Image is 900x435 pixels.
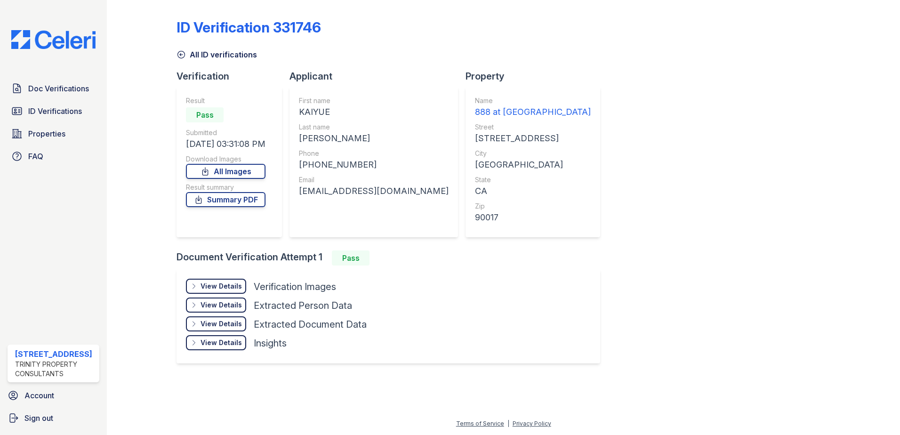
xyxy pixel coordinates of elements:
span: FAQ [28,151,43,162]
a: Name 888 at [GEOGRAPHIC_DATA] [475,96,591,119]
span: Doc Verifications [28,83,89,94]
div: First name [299,96,449,105]
div: Email [299,175,449,185]
div: Extracted Document Data [254,318,367,331]
a: FAQ [8,147,99,166]
div: Verification [177,70,289,83]
div: Document Verification Attempt 1 [177,250,608,266]
a: Doc Verifications [8,79,99,98]
div: Phone [299,149,449,158]
div: Insights [254,337,287,350]
div: Result summary [186,183,265,192]
div: City [475,149,591,158]
div: [PERSON_NAME] [299,132,449,145]
div: 90017 [475,211,591,224]
div: | [507,420,509,427]
div: ID Verification 331746 [177,19,321,36]
div: Pass [186,107,224,122]
span: Properties [28,128,65,139]
div: View Details [201,300,242,310]
div: State [475,175,591,185]
div: Property [466,70,608,83]
div: Verification Images [254,280,336,293]
div: KAIYUE [299,105,449,119]
div: Extracted Person Data [254,299,352,312]
span: Sign out [24,412,53,424]
a: Sign out [4,409,103,427]
div: CA [475,185,591,198]
div: [DATE] 03:31:08 PM [186,137,265,151]
div: [EMAIL_ADDRESS][DOMAIN_NAME] [299,185,449,198]
a: All ID verifications [177,49,257,60]
div: Result [186,96,265,105]
div: View Details [201,319,242,329]
div: Submitted [186,128,265,137]
div: Name [475,96,591,105]
a: Privacy Policy [513,420,551,427]
a: Terms of Service [456,420,504,427]
div: [GEOGRAPHIC_DATA] [475,158,591,171]
div: View Details [201,282,242,291]
div: [STREET_ADDRESS] [475,132,591,145]
a: Properties [8,124,99,143]
div: [STREET_ADDRESS] [15,348,96,360]
div: 888 at [GEOGRAPHIC_DATA] [475,105,591,119]
span: ID Verifications [28,105,82,117]
a: Account [4,386,103,405]
div: Trinity Property Consultants [15,360,96,379]
a: ID Verifications [8,102,99,121]
a: Summary PDF [186,192,265,207]
div: Street [475,122,591,132]
img: CE_Logo_Blue-a8612792a0a2168367f1c8372b55b34899dd931a85d93a1a3d3e32e68fde9ad4.png [4,30,103,49]
div: View Details [201,338,242,347]
div: Download Images [186,154,265,164]
div: Last name [299,122,449,132]
div: [PHONE_NUMBER] [299,158,449,171]
div: Pass [332,250,370,266]
div: Applicant [289,70,466,83]
span: Account [24,390,54,401]
div: Zip [475,201,591,211]
a: All Images [186,164,265,179]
